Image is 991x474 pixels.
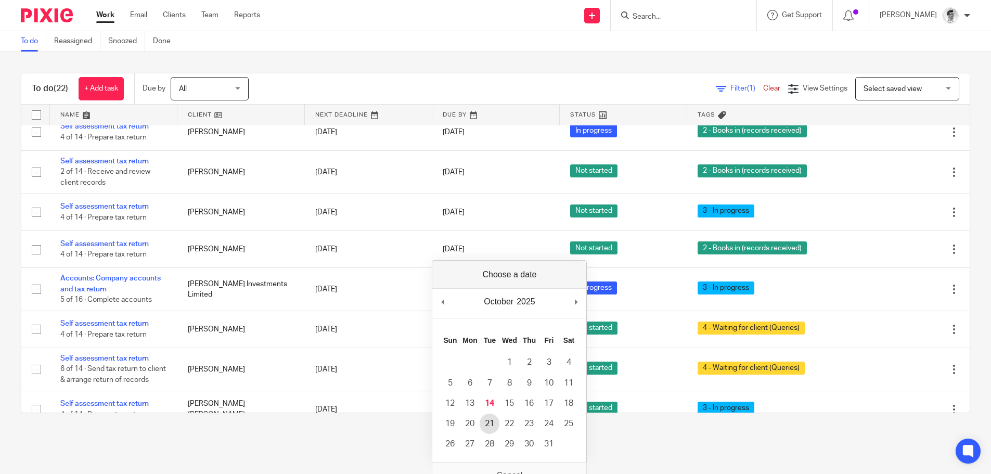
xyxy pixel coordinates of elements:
[305,268,432,311] td: [DATE]
[698,241,807,254] span: 2 - Books in (records received)
[460,414,480,434] button: 20
[177,391,305,428] td: [PERSON_NAME] [PERSON_NAME]
[443,129,465,136] span: [DATE]
[305,348,432,391] td: [DATE]
[440,414,460,434] button: 19
[443,246,465,253] span: [DATE]
[539,373,559,393] button: 10
[763,85,780,92] a: Clear
[515,294,537,310] div: 2025
[177,311,305,348] td: [PERSON_NAME]
[32,83,68,94] h1: To do
[539,352,559,373] button: 3
[60,158,149,165] a: Self assessment tax return
[698,322,805,335] span: 4 - Waiting for client (Queries)
[698,112,715,118] span: Tags
[482,294,515,310] div: October
[519,393,539,414] button: 16
[570,322,617,335] span: Not started
[60,400,149,407] a: Self assessment tax return
[559,373,578,393] button: 11
[443,336,457,344] abbr: Sunday
[539,434,559,454] button: 31
[60,134,147,141] span: 4 of 14 · Prepare tax return
[460,434,480,454] button: 27
[60,251,147,258] span: 4 of 14 · Prepare tax return
[782,11,822,19] span: Get Support
[305,194,432,230] td: [DATE]
[60,240,149,248] a: Self assessment tax return
[60,320,149,327] a: Self assessment tax return
[177,268,305,311] td: [PERSON_NAME] Investments Limited
[179,85,187,93] span: All
[942,7,959,24] img: Adam_2025.jpg
[234,10,260,20] a: Reports
[60,275,161,292] a: Accounts: Company accounts and tax return
[570,204,617,217] span: Not started
[21,8,73,22] img: Pixie
[484,336,496,344] abbr: Tuesday
[108,31,145,52] a: Snoozed
[305,151,432,194] td: [DATE]
[519,414,539,434] button: 23
[559,393,578,414] button: 18
[698,204,754,217] span: 3 - In progress
[305,231,432,268] td: [DATE]
[803,85,847,92] span: View Settings
[440,393,460,414] button: 12
[502,336,517,344] abbr: Wednesday
[570,362,617,375] span: Not started
[60,169,150,187] span: 2 of 14 · Receive and review client records
[305,311,432,348] td: [DATE]
[499,434,519,454] button: 29
[499,393,519,414] button: 15
[747,85,755,92] span: (1)
[698,281,754,294] span: 3 - In progress
[460,393,480,414] button: 13
[60,411,147,418] span: 4 of 14 · Prepare tax return
[499,414,519,434] button: 22
[545,336,554,344] abbr: Friday
[305,113,432,150] td: [DATE]
[54,84,68,93] span: (22)
[460,373,480,393] button: 6
[177,151,305,194] td: [PERSON_NAME]
[79,77,124,100] a: + Add task
[559,352,578,373] button: 4
[130,10,147,20] a: Email
[177,113,305,150] td: [PERSON_NAME]
[60,203,149,210] a: Self assessment tax return
[519,373,539,393] button: 9
[499,352,519,373] button: 1
[539,393,559,414] button: 17
[571,294,581,310] button: Next Month
[864,85,922,93] span: Select saved view
[60,366,166,384] span: 6 of 14 · Send tax return to client & arrange return of records
[21,31,46,52] a: To do
[570,402,617,415] span: Not started
[60,331,147,338] span: 4 of 14 · Prepare tax return
[60,214,147,221] span: 4 of 14 · Prepare tax return
[305,391,432,428] td: [DATE]
[480,434,499,454] button: 28
[563,336,575,344] abbr: Saturday
[499,373,519,393] button: 8
[60,296,152,303] span: 5 of 16 · Complete accounts
[443,169,465,176] span: [DATE]
[570,281,617,294] span: In progress
[519,434,539,454] button: 30
[519,352,539,373] button: 2
[880,10,937,20] p: [PERSON_NAME]
[698,362,805,375] span: 4 - Waiting for client (Queries)
[462,336,477,344] abbr: Monday
[698,164,807,177] span: 2 - Books in (records received)
[698,124,807,137] span: 2 - Books in (records received)
[177,231,305,268] td: [PERSON_NAME]
[177,348,305,391] td: [PERSON_NAME]
[60,123,149,130] a: Self assessment tax return
[698,402,754,415] span: 3 - In progress
[163,10,186,20] a: Clients
[523,336,536,344] abbr: Thursday
[730,85,763,92] span: Filter
[570,124,617,137] span: In progress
